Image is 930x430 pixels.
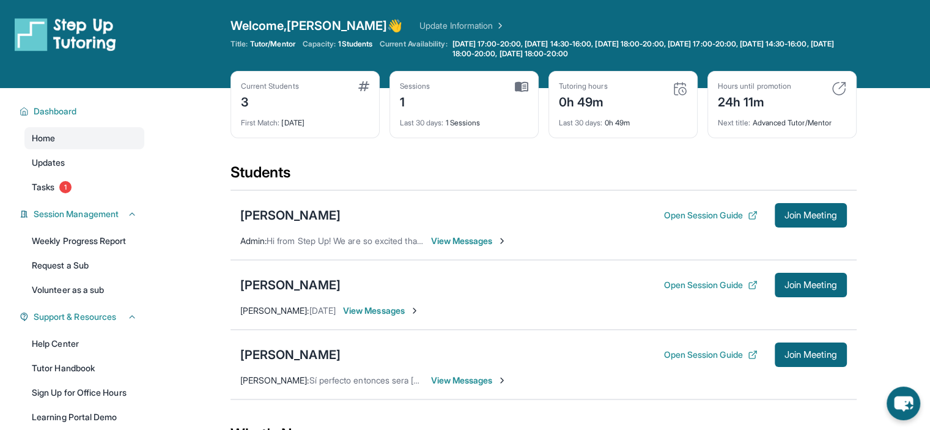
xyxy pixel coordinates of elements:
div: 3 [241,91,299,111]
div: Hours until promotion [718,81,791,91]
span: Next title : [718,118,751,127]
a: Sign Up for Office Hours [24,382,144,404]
span: Last 30 days : [559,118,603,127]
div: Sessions [400,81,430,91]
a: [DATE] 17:00-20:00, [DATE] 14:30-16:00, [DATE] 18:00-20:00, [DATE] 17:00-20:00, [DATE] 14:30-16:0... [450,39,857,59]
button: Open Session Guide [663,279,757,291]
span: Capacity: [303,39,336,49]
button: Join Meeting [775,273,847,297]
button: Open Session Guide [663,209,757,221]
span: Tutor/Mentor [250,39,295,49]
button: Open Session Guide [663,349,757,361]
span: Updates [32,157,65,169]
a: Request a Sub [24,254,144,276]
span: [DATE] [309,305,336,316]
a: Updates [24,152,144,174]
a: Weekly Progress Report [24,230,144,252]
span: 1 [59,181,72,193]
span: Current Availability: [380,39,447,59]
a: Help Center [24,333,144,355]
button: chat-button [887,387,920,420]
div: 24h 11m [718,91,791,111]
a: Learning Portal Demo [24,406,144,428]
span: View Messages [343,305,419,317]
div: Advanced Tutor/Mentor [718,111,846,128]
span: [PERSON_NAME] : [240,375,309,385]
a: Home [24,127,144,149]
div: [PERSON_NAME] [240,276,341,294]
span: Sí perfecto entonces sera [DATE] 6-7pm [DATE] 7-8pm 😉 [309,375,535,385]
div: 0h 49m [559,91,608,111]
span: 1 Students [338,39,372,49]
img: logo [15,17,116,51]
span: Session Management [34,208,119,220]
span: Support & Resources [34,311,116,323]
span: Tasks [32,181,54,193]
div: [PERSON_NAME] [240,346,341,363]
button: Support & Resources [29,311,137,323]
img: card [358,81,369,91]
div: 0h 49m [559,111,687,128]
button: Dashboard [29,105,137,117]
span: Join Meeting [784,281,837,289]
span: Join Meeting [784,351,837,358]
span: First Match : [241,118,280,127]
img: Chevron-Right [497,236,507,246]
img: card [832,81,846,96]
div: 1 Sessions [400,111,528,128]
span: Admin : [240,235,267,246]
span: Home [32,132,55,144]
span: [DATE] 17:00-20:00, [DATE] 14:30-16:00, [DATE] 18:00-20:00, [DATE] 17:00-20:00, [DATE] 14:30-16:0... [452,39,854,59]
a: Tasks1 [24,176,144,198]
span: Join Meeting [784,212,837,219]
button: Join Meeting [775,203,847,228]
span: Welcome, [PERSON_NAME] 👋 [231,17,403,34]
img: card [673,81,687,96]
span: Dashboard [34,105,77,117]
div: Students [231,163,857,190]
span: Last 30 days : [400,118,444,127]
img: Chevron Right [493,20,505,32]
div: 1 [400,91,430,111]
div: [DATE] [241,111,369,128]
span: Title: [231,39,248,49]
img: Chevron-Right [410,306,419,316]
div: [PERSON_NAME] [240,207,341,224]
button: Session Management [29,208,137,220]
img: Chevron-Right [497,376,507,385]
button: Join Meeting [775,343,847,367]
a: Update Information [419,20,505,32]
img: card [515,81,528,92]
div: Tutoring hours [559,81,608,91]
div: Current Students [241,81,299,91]
span: [PERSON_NAME] : [240,305,309,316]
span: View Messages [431,235,507,247]
a: Volunteer as a sub [24,279,144,301]
a: Tutor Handbook [24,357,144,379]
span: View Messages [431,374,507,387]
